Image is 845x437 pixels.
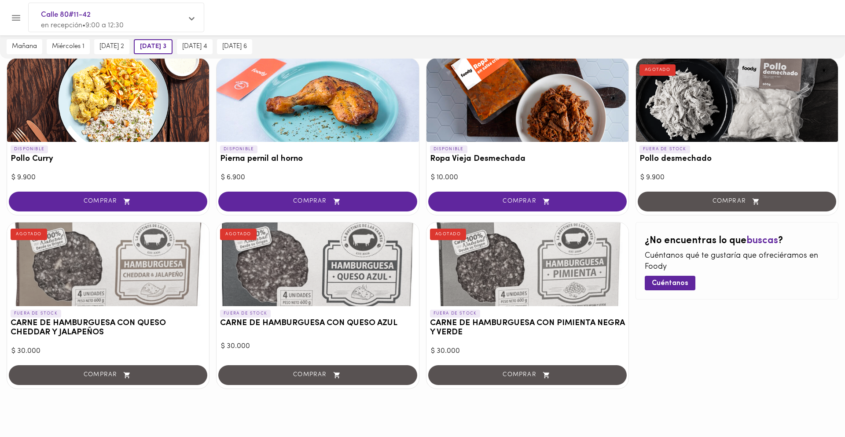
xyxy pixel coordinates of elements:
h3: Pierna pernil al horno [220,155,415,164]
span: [DATE] 4 [182,43,207,51]
div: AGOTADO [11,229,47,240]
p: FUERA DE STOCK [430,310,481,318]
button: [DATE] 4 [177,39,213,54]
p: Cuéntanos qué te gustaría que ofreciéramos en Foody [645,251,829,273]
button: Cuéntanos [645,276,695,290]
h3: Ropa Vieja Desmechada [430,155,625,164]
div: $ 9.900 [11,173,205,183]
div: AGOTADO [639,64,676,76]
p: DISPONIBLE [11,145,48,153]
button: COMPRAR [428,192,627,211]
h2: ¿No encuentras lo que ? [645,236,829,246]
button: Menu [5,7,27,29]
iframe: Messagebird Livechat Widget [794,386,836,428]
p: DISPONIBLE [220,145,257,153]
p: FUERA DE STOCK [11,310,61,318]
span: miércoles 1 [52,43,84,51]
div: $ 6.900 [221,173,414,183]
button: COMPRAR [218,192,417,211]
div: CARNE DE HAMBURGUESA CON QUESO CHEDDAR Y JALAPEÑOS [7,222,209,306]
div: $ 10.000 [431,173,624,183]
p: FUERA DE STOCK [639,145,690,153]
div: $ 30.000 [221,341,414,352]
div: CARNE DE HAMBURGUESA CON PIMIENTA NEGRA Y VERDE [426,222,628,306]
div: CARNE DE HAMBURGUESA CON QUESO AZUL [217,222,419,306]
span: [DATE] 3 [140,43,166,51]
div: AGOTADO [220,229,257,240]
button: [DATE] 3 [134,39,173,54]
div: $ 9.900 [640,173,834,183]
span: COMPRAR [439,198,616,205]
span: [DATE] 6 [222,43,247,51]
span: mañana [12,43,37,51]
p: DISPONIBLE [430,145,467,153]
p: FUERA DE STOCK [220,310,271,318]
button: miércoles 1 [47,39,90,54]
button: [DATE] 2 [94,39,129,54]
div: AGOTADO [430,229,467,240]
h3: CARNE DE HAMBURGUESA CON PIMIENTA NEGRA Y VERDE [430,319,625,337]
div: Pollo Curry [7,58,209,142]
h3: Pollo desmechado [639,155,834,164]
div: $ 30.000 [431,346,624,356]
button: [DATE] 6 [217,39,252,54]
h3: Pollo Curry [11,155,206,164]
span: Cuéntanos [652,279,688,288]
div: Pollo desmechado [636,58,838,142]
span: [DATE] 2 [99,43,124,51]
div: Ropa Vieja Desmechada [426,58,628,142]
button: mañana [7,39,42,54]
h3: CARNE DE HAMBURGUESA CON QUESO CHEDDAR Y JALAPEÑOS [11,319,206,337]
button: COMPRAR [9,192,207,211]
div: $ 30.000 [11,346,205,356]
span: Calle 80#11-42 [41,9,183,21]
span: buscas [746,236,778,246]
div: Pierna pernil al horno [217,58,419,142]
span: en recepción • 9:00 a 12:30 [41,22,124,29]
span: COMPRAR [20,198,196,205]
h3: CARNE DE HAMBURGUESA CON QUESO AZUL [220,319,415,328]
span: COMPRAR [229,198,406,205]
